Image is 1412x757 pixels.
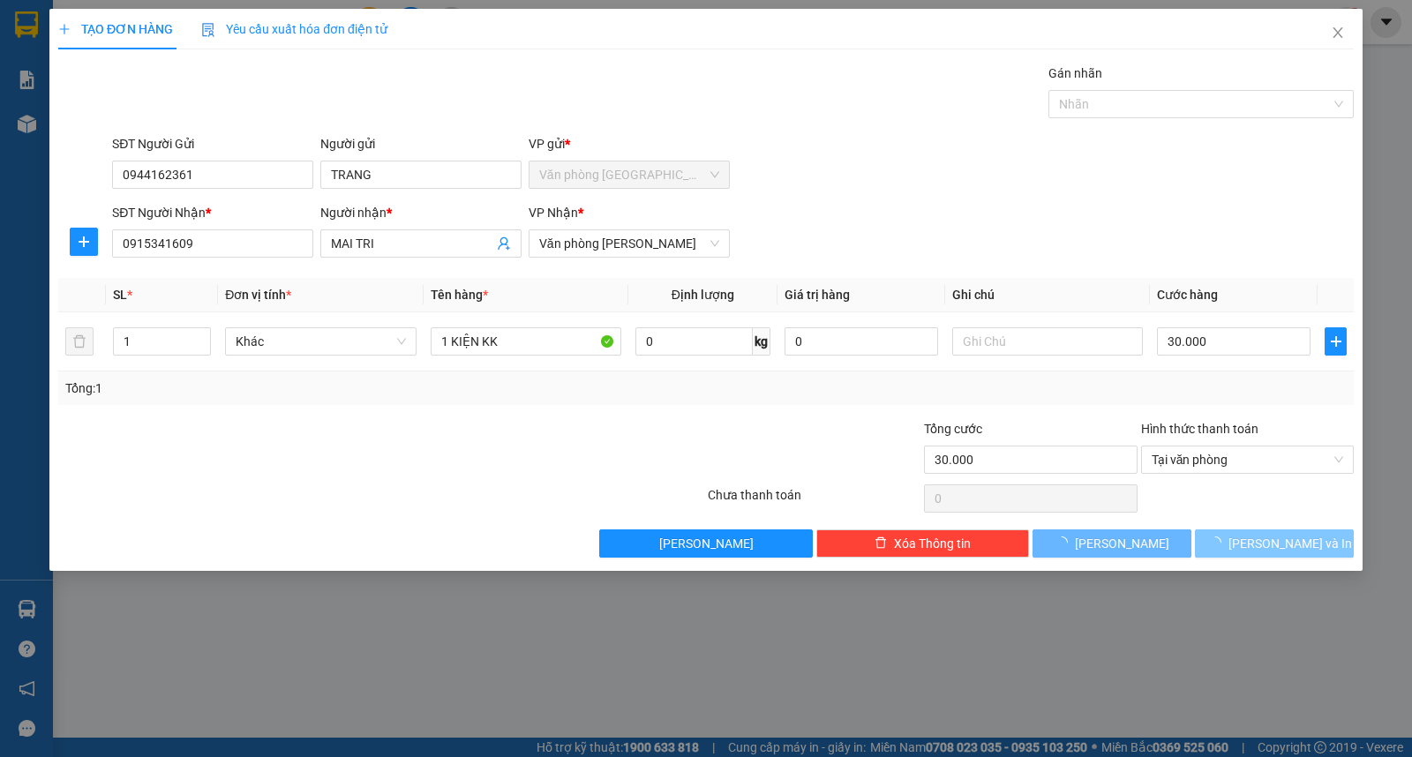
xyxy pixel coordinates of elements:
label: Hình thức thanh toán [1141,422,1258,436]
span: Tên hàng [431,288,488,302]
img: icon [201,23,215,37]
div: Tổng: 1 [65,378,546,398]
div: Người gửi [320,134,522,154]
span: Văn phòng Kiên Giang [539,161,719,188]
span: Giá trị hàng [785,288,850,302]
th: Ghi chú [945,278,1150,312]
span: TẠO ĐƠN HÀNG [58,22,173,36]
label: Gán nhãn [1048,66,1102,80]
span: plus [1326,334,1346,349]
button: [PERSON_NAME] [599,529,812,558]
button: deleteXóa Thông tin [816,529,1029,558]
span: loading [1055,536,1075,549]
span: Yêu cầu xuất hóa đơn điện tử [201,22,387,36]
button: [PERSON_NAME] và In [1195,529,1354,558]
span: Văn phòng Vũ Linh [539,230,719,257]
span: plus [71,235,97,249]
div: Người nhận [320,203,522,222]
button: delete [65,327,94,356]
input: VD: Bàn, Ghế [431,327,621,356]
button: [PERSON_NAME] [1033,529,1191,558]
button: Close [1313,9,1363,58]
span: Đơn vị tính [225,288,291,302]
input: Ghi Chú [952,327,1143,356]
button: plus [70,228,98,256]
div: SĐT Người Nhận [112,203,313,222]
div: Chưa thanh toán [706,485,922,516]
span: Tổng cước [924,422,982,436]
span: Xóa Thông tin [894,534,971,553]
span: kg [753,327,770,356]
span: VP Nhận [529,206,578,220]
div: SĐT Người Gửi [112,134,313,154]
span: close [1331,26,1345,40]
span: delete [875,536,887,551]
span: Khác [236,328,405,355]
span: Định lượng [672,288,734,302]
button: plus [1325,327,1347,356]
div: VP gửi [529,134,730,154]
span: user-add [497,236,511,251]
span: [PERSON_NAME] và In [1228,534,1352,553]
input: 0 [785,327,938,356]
span: Cước hàng [1157,288,1218,302]
span: plus [58,23,71,35]
span: Tại văn phòng [1152,446,1343,473]
span: loading [1209,536,1228,549]
span: SL [113,288,127,302]
span: [PERSON_NAME] [659,534,754,553]
span: [PERSON_NAME] [1075,534,1169,553]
